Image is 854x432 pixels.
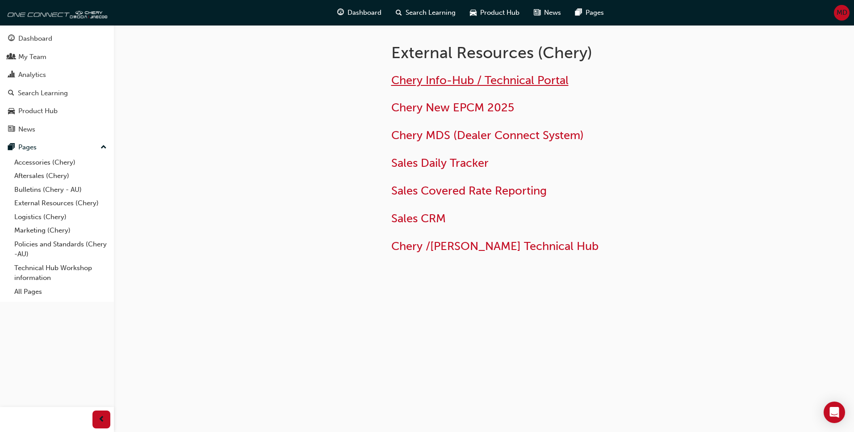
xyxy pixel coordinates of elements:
div: Product Hub [18,106,58,116]
div: Dashboard [18,34,52,44]
a: News [4,121,110,138]
a: Logistics (Chery) [11,210,110,224]
a: Chery Info-Hub / Technical Portal [391,73,569,87]
div: Analytics [18,70,46,80]
a: Dashboard [4,30,110,47]
span: Pages [586,8,604,18]
a: Sales Daily Tracker [391,156,489,170]
div: Search Learning [18,88,68,98]
div: My Team [18,52,46,62]
span: pages-icon [575,7,582,18]
a: Sales CRM [391,212,446,225]
span: News [544,8,561,18]
a: Marketing (Chery) [11,224,110,237]
a: Accessories (Chery) [11,156,110,169]
span: guage-icon [8,35,15,43]
span: Search Learning [406,8,456,18]
h1: External Resources (Chery) [391,43,684,63]
div: Pages [18,142,37,152]
span: car-icon [8,107,15,115]
span: up-icon [100,142,107,153]
a: Chery /[PERSON_NAME] Technical Hub [391,239,599,253]
span: news-icon [8,126,15,134]
img: oneconnect [4,4,107,21]
button: MD [834,5,850,21]
span: pages-icon [8,144,15,152]
a: car-iconProduct Hub [463,4,527,22]
a: All Pages [11,285,110,299]
a: My Team [4,49,110,65]
span: search-icon [8,89,14,97]
span: Product Hub [480,8,519,18]
button: Pages [4,139,110,156]
a: Analytics [4,67,110,83]
a: Aftersales (Chery) [11,169,110,183]
div: News [18,124,35,135]
a: Technical Hub Workshop information [11,261,110,285]
a: guage-iconDashboard [330,4,389,22]
a: news-iconNews [527,4,568,22]
a: Search Learning [4,85,110,102]
div: Open Intercom Messenger [824,402,845,423]
span: people-icon [8,53,15,61]
a: pages-iconPages [568,4,611,22]
span: prev-icon [98,414,105,425]
span: Dashboard [347,8,381,18]
span: guage-icon [337,7,344,18]
a: Policies and Standards (Chery -AU) [11,237,110,261]
a: External Resources (Chery) [11,196,110,210]
a: Sales Covered Rate Reporting [391,184,547,198]
a: search-iconSearch Learning [389,4,463,22]
a: Chery New EPCM 2025 [391,101,514,114]
span: car-icon [470,7,477,18]
a: Bulletins (Chery - AU) [11,183,110,197]
a: Product Hub [4,103,110,119]
span: chart-icon [8,71,15,79]
span: MD [837,8,847,18]
span: search-icon [396,7,402,18]
a: Chery MDS (Dealer Connect System) [391,128,584,142]
span: news-icon [534,7,540,18]
button: DashboardMy TeamAnalyticsSearch LearningProduct HubNews [4,29,110,139]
